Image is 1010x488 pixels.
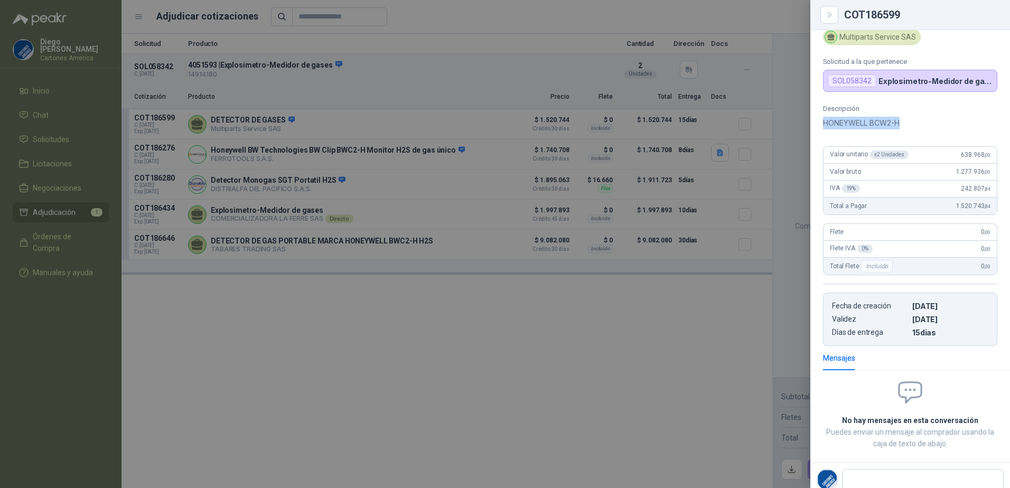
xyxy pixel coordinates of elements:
p: Días de entrega [832,328,908,337]
p: [DATE] [912,315,988,324]
span: 0 [981,228,990,236]
p: Solicitud a la que pertenece [823,58,997,65]
span: 0 [981,262,990,270]
span: Valor unitario [830,151,909,159]
div: SOL058342 [828,74,876,87]
span: Valor bruto [830,168,861,175]
p: 15 dias [912,328,988,337]
button: Close [823,8,836,21]
p: Descripción [823,105,997,112]
span: ,00 [984,246,990,252]
div: Mensajes [823,352,855,364]
span: 1.277.936 [956,168,990,175]
p: Validez [832,315,908,324]
p: Puedes enviar un mensaje al comprador usando la caja de texto de abajo. [823,426,997,449]
span: ,84 [984,186,990,192]
span: IVA [830,184,860,193]
span: Total Flete [830,260,895,273]
span: 1.520.743 [956,202,990,210]
span: ,00 [984,152,990,158]
p: Fecha de creación [832,302,908,311]
span: Total a Pagar [830,202,867,210]
span: ,00 [984,229,990,235]
div: Multiparts Service SAS [823,29,921,45]
span: 0 [981,245,990,252]
p: HONEYWELL BCW2-H [823,117,997,129]
span: ,00 [984,169,990,175]
span: 242.807 [961,185,990,192]
p: [DATE] [912,302,988,311]
h2: No hay mensajes en esta conversación [823,415,997,426]
span: Flete [830,228,844,236]
div: Incluido [861,260,893,273]
span: ,84 [984,203,990,209]
div: x 2 Unidades [870,151,909,159]
span: ,00 [984,264,990,269]
p: Explosimetro-Medidor de gases [878,77,993,86]
div: COT186599 [844,10,997,20]
div: 0 % [857,245,873,253]
div: 19 % [842,184,861,193]
span: 638.968 [961,151,990,158]
span: Flete IVA [830,245,873,253]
